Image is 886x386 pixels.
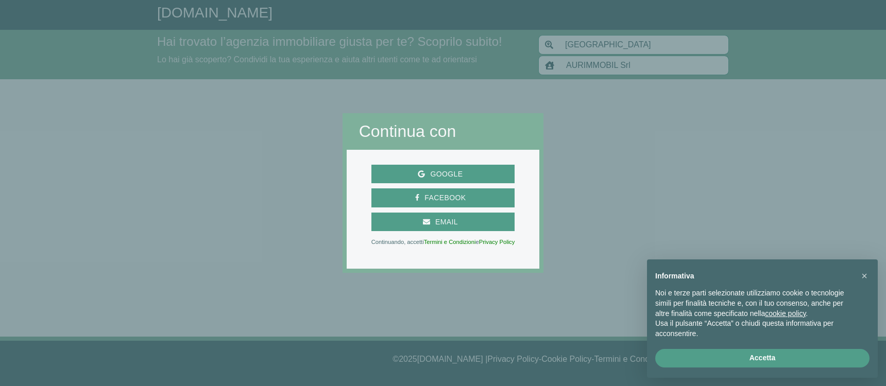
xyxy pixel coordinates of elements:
button: Facebook [371,188,515,207]
a: cookie policy - il link si apre in una nuova scheda [765,309,806,318]
button: Chiudi questa informativa [856,268,873,284]
span: Facebook [419,191,471,204]
h2: Informativa [655,272,853,280]
span: Google [425,168,468,181]
button: Email [371,213,515,232]
p: Usa il pulsante “Accetta” o chiudi questa informativa per acconsentire. [655,319,853,339]
button: Google [371,165,515,184]
p: Noi e terze parti selezionate utilizziamo cookie o tecnologie simili per finalità tecniche e, con... [655,288,853,319]
span: × [861,270,867,282]
a: Privacy Policy [479,239,515,245]
button: Accetta [655,349,870,367]
p: Continuando, accetti e [371,239,515,244]
h2: Continua con [359,121,527,141]
a: Termini e Condizioni [424,239,476,245]
span: Email [430,216,463,229]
